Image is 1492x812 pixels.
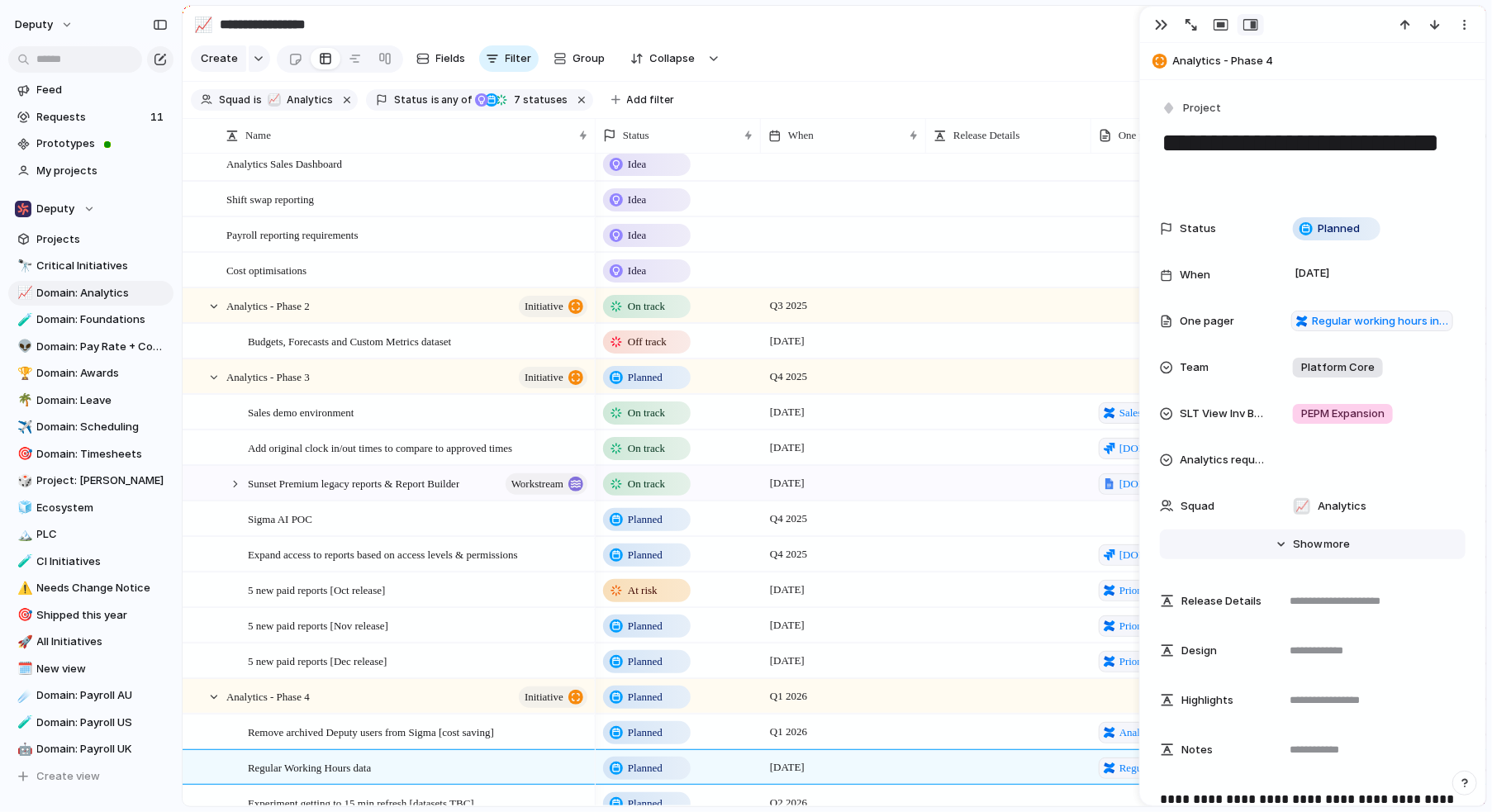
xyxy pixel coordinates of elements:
span: SLT View Inv Bucket [1180,406,1266,422]
a: Sales demo environment requirements [1099,402,1249,424]
span: Status [394,93,428,107]
span: workstream [511,472,563,496]
div: 🔭 [17,257,29,276]
a: Prioritised Analytics reports [1099,651,1245,672]
span: Idea [628,156,646,173]
div: 🧪 [17,713,29,732]
span: When [1180,267,1210,283]
button: 🎲 [15,472,31,489]
a: 🗓️New view [8,657,173,681]
span: Prioritised Analytics reports [1119,618,1240,634]
span: Status [623,127,649,144]
button: Add filter [601,88,685,112]
span: Create view [37,768,101,785]
span: [DATE] [766,402,809,422]
button: Analytics - Phase 4 [1148,48,1478,74]
div: 🧪 [17,311,29,330]
span: Planned [628,795,663,812]
a: Prioritised Analytics reports [1099,580,1245,601]
div: 🧪CI Initiatives [8,549,173,574]
span: Domain: Payroll US [37,715,168,731]
a: Feed [8,78,173,102]
div: 🎯 [17,605,29,624]
button: Fields [410,45,473,72]
button: ⚠️ [15,580,31,596]
button: 🧊 [15,500,31,516]
a: Prototypes [8,131,173,156]
div: 🎯 [17,444,29,463]
span: Planned [628,689,663,705]
span: Q3 2025 [766,296,811,316]
span: Expand access to reports based on access levels & permissions [248,544,518,563]
span: Planned [1318,221,1360,237]
a: Requests11 [8,105,173,130]
span: [DOMAIN_NAME][URL] [1119,440,1237,457]
span: Q4 2025 [766,509,811,529]
span: Idea [628,227,646,244]
span: Cost optimisations [226,260,306,279]
span: Analytics request type [1180,452,1266,468]
button: 🧪 [15,715,31,731]
span: Off track [628,334,667,350]
div: 🧪Domain: Foundations [8,307,173,332]
button: ✈️ [15,419,31,435]
span: Needs Change Notice [37,580,168,596]
button: Collapse [620,45,704,72]
div: 🧪Domain: Payroll US [8,710,173,735]
span: Add filter [627,93,675,107]
div: 🤖 [17,740,29,759]
span: Planned [628,369,663,386]
span: Name [245,127,271,144]
a: Regular working hours in Analytics [1099,757,1249,779]
a: 🏆Domain: Awards [8,361,173,386]
button: Group [545,45,614,72]
a: 🏔️PLC [8,522,173,547]
button: Filter [479,45,539,72]
span: Idea [628,263,646,279]
a: 🌴Domain: Leave [8,388,173,413]
button: workstream [506,473,587,495]
span: Project: [PERSON_NAME] [37,472,168,489]
span: Analytics Sales Dashboard [226,154,342,173]
span: [DATE] [1290,264,1334,283]
a: [DOMAIN_NAME][URL] [1099,438,1242,459]
span: any of [440,93,472,107]
a: 🤖Domain: Payroll UK [8,737,173,762]
button: 🎯 [15,446,31,463]
div: ☄️ [17,686,29,705]
span: Show [1294,536,1323,553]
button: isany of [428,91,475,109]
div: 📈 [194,13,212,36]
span: [DATE] [766,615,809,635]
div: 🧪 [17,552,29,571]
span: Regular working hours in Analytics [1312,313,1448,330]
span: On track [628,298,665,315]
span: Group [573,50,606,67]
div: 📈 [17,283,29,302]
span: [DATE] [766,580,809,600]
span: Ecosystem [37,500,168,516]
span: Planned [628,724,663,741]
span: Status [1180,221,1216,237]
span: One pager [1180,313,1234,330]
span: [DATE] [766,757,809,777]
button: initiative [519,686,587,708]
div: ⚠️Needs Change Notice [8,576,173,601]
button: deputy [7,12,82,38]
span: Planned [628,618,663,634]
span: Filter [506,50,532,67]
button: 📈Analytics [264,91,336,109]
span: Requests [37,109,145,126]
a: ☄️Domain: Payroll AU [8,683,173,708]
span: PLC [37,526,168,543]
span: Shift swap reporting [226,189,314,208]
span: Squad [219,93,250,107]
span: On track [628,440,665,457]
span: My projects [37,163,168,179]
span: PEPM Expansion [1301,406,1385,422]
button: 7 statuses [473,91,572,109]
a: My projects [8,159,173,183]
span: Feed [37,82,168,98]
